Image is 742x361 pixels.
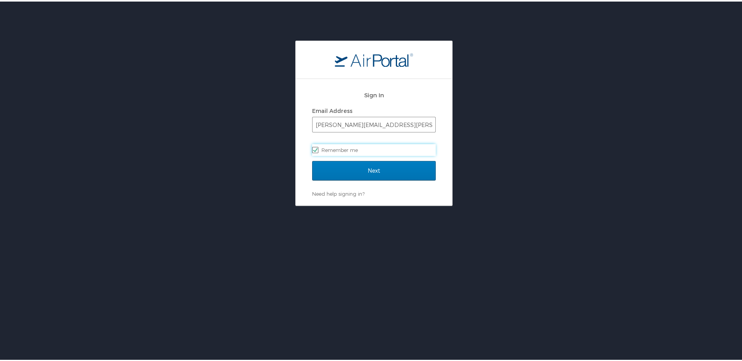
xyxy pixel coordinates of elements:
[312,189,365,195] a: Need help signing in?
[335,51,413,65] img: logo
[312,143,436,154] label: Remember me
[312,106,352,113] label: Email Address
[312,159,436,179] input: Next
[312,89,436,98] h2: Sign In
